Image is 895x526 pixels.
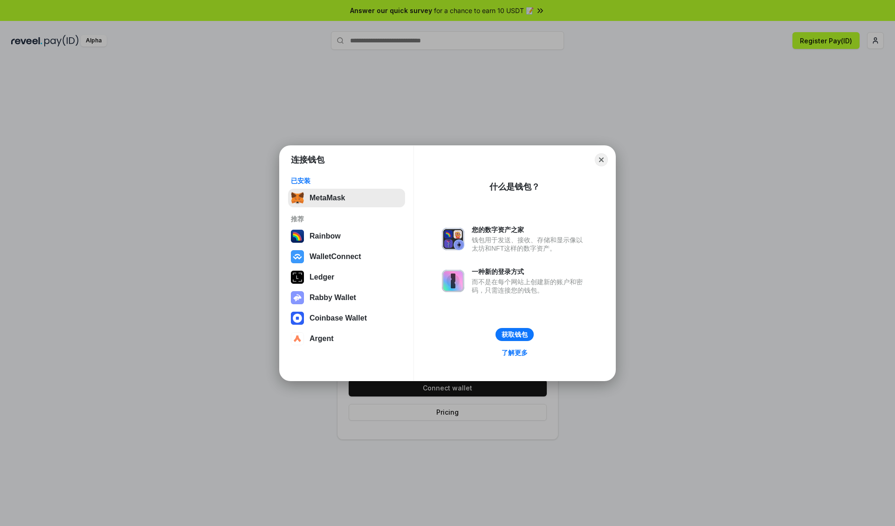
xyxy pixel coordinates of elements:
[310,314,367,322] div: Coinbase Wallet
[442,228,464,250] img: svg+xml,%3Csvg%20xmlns%3D%22http%3A%2F%2Fwww.w3.org%2F2000%2Fsvg%22%20fill%3D%22none%22%20viewBox...
[310,335,334,343] div: Argent
[291,312,304,325] img: svg+xml,%3Csvg%20width%3D%2228%22%20height%3D%2228%22%20viewBox%3D%220%200%2028%2028%22%20fill%3D...
[310,294,356,302] div: Rabby Wallet
[291,191,304,205] img: svg+xml,%3Csvg%20fill%3D%22none%22%20height%3D%2233%22%20viewBox%3D%220%200%2035%2033%22%20width%...
[489,181,540,192] div: 什么是钱包？
[291,230,304,243] img: svg+xml,%3Csvg%20width%3D%22120%22%20height%3D%22120%22%20viewBox%3D%220%200%20120%20120%22%20fil...
[291,177,402,185] div: 已安装
[291,271,304,284] img: svg+xml,%3Csvg%20xmlns%3D%22http%3A%2F%2Fwww.w3.org%2F2000%2Fsvg%22%20width%3D%2228%22%20height%3...
[310,232,341,240] div: Rainbow
[288,309,405,328] button: Coinbase Wallet
[502,348,528,357] div: 了解更多
[288,268,405,287] button: Ledger
[291,154,324,165] h1: 连接钱包
[472,267,587,276] div: 一种新的登录方式
[502,330,528,339] div: 获取钱包
[291,250,304,263] img: svg+xml,%3Csvg%20width%3D%2228%22%20height%3D%2228%22%20viewBox%3D%220%200%2028%2028%22%20fill%3D...
[291,291,304,304] img: svg+xml,%3Csvg%20xmlns%3D%22http%3A%2F%2Fwww.w3.org%2F2000%2Fsvg%22%20fill%3D%22none%22%20viewBox...
[288,227,405,246] button: Rainbow
[595,153,608,166] button: Close
[288,329,405,348] button: Argent
[291,215,402,223] div: 推荐
[288,247,405,266] button: WalletConnect
[288,189,405,207] button: MetaMask
[496,328,534,341] button: 获取钱包
[472,236,587,253] div: 钱包用于发送、接收、存储和显示像以太坊和NFT这样的数字资产。
[310,253,361,261] div: WalletConnect
[472,225,587,234] div: 您的数字资产之家
[442,270,464,292] img: svg+xml,%3Csvg%20xmlns%3D%22http%3A%2F%2Fwww.w3.org%2F2000%2Fsvg%22%20fill%3D%22none%22%20viewBox...
[472,278,587,294] div: 而不是在每个网站上创建新的账户和密码，只需连接您的钱包。
[310,273,334,281] div: Ledger
[496,347,533,359] a: 了解更多
[288,288,405,307] button: Rabby Wallet
[291,332,304,345] img: svg+xml,%3Csvg%20width%3D%2228%22%20height%3D%2228%22%20viewBox%3D%220%200%2028%2028%22%20fill%3D...
[310,194,345,202] div: MetaMask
